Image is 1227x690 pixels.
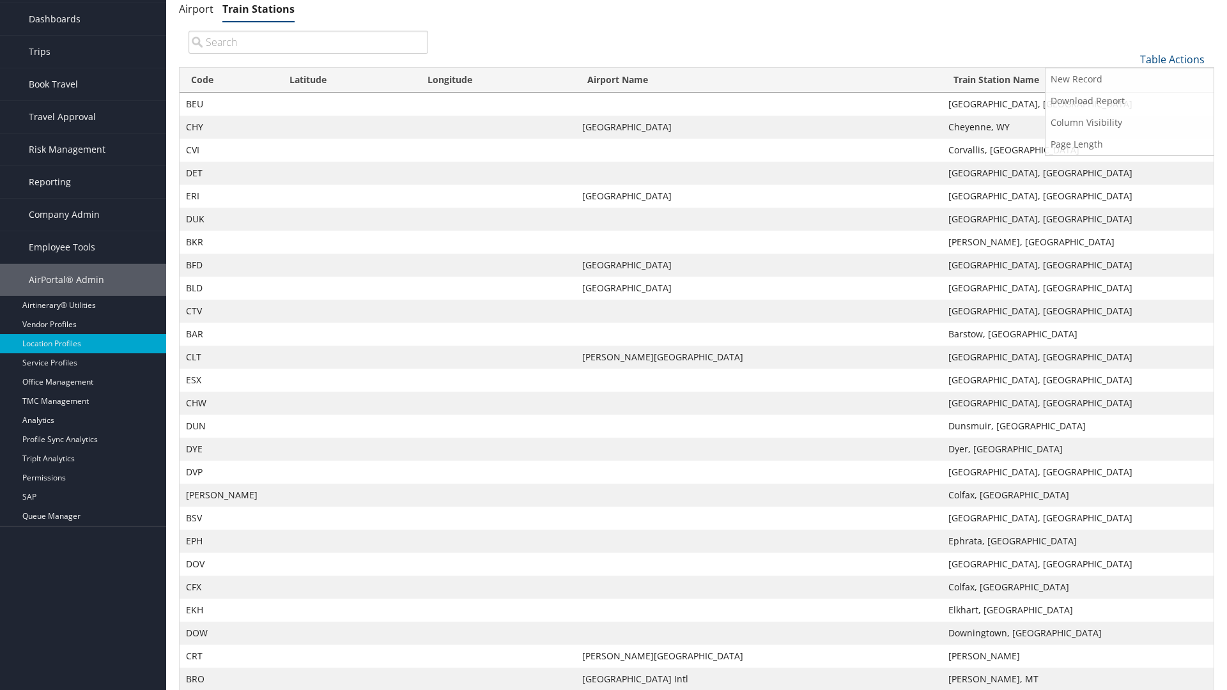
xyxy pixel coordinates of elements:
a: 25 [1046,91,1214,113]
span: AirPortal® Admin [29,264,104,296]
span: Travel Approval [29,101,96,133]
span: Trips [29,36,50,68]
a: 50 [1046,113,1214,135]
span: Reporting [29,166,71,198]
a: 100 [1046,135,1214,157]
span: Employee Tools [29,231,95,263]
span: Dashboards [29,3,81,35]
span: Risk Management [29,134,105,165]
a: 10 [1046,70,1214,91]
span: Company Admin [29,199,100,231]
a: New Record [1046,68,1214,90]
span: Book Travel [29,68,78,100]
